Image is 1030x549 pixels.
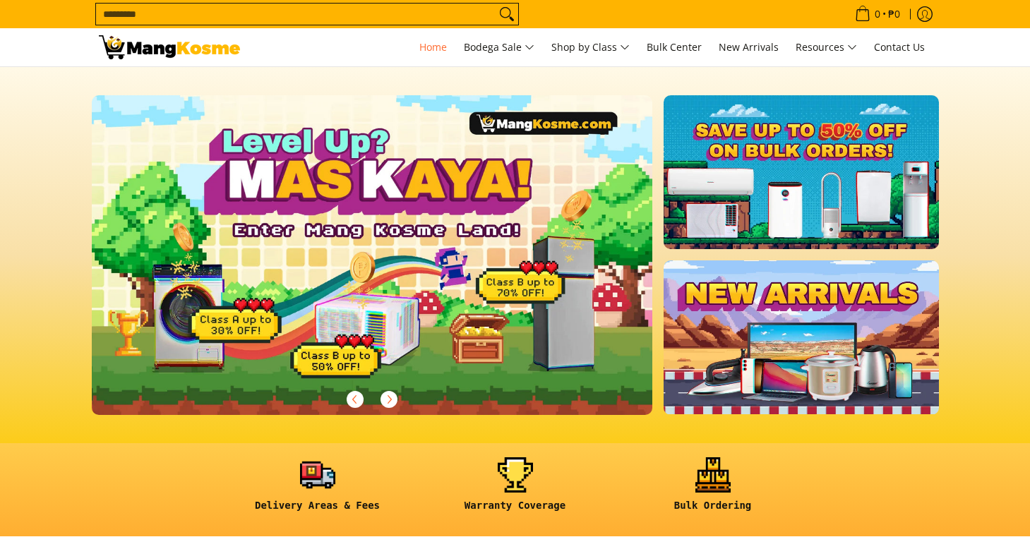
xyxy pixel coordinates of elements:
span: Shop by Class [551,39,630,56]
a: Resources [789,28,864,66]
button: Previous [340,384,371,415]
button: Next [373,384,405,415]
img: Gaming desktop banner [92,95,653,415]
a: Contact Us [867,28,932,66]
span: New Arrivals [719,40,779,54]
span: Contact Us [874,40,925,54]
a: Home [412,28,454,66]
nav: Main Menu [254,28,932,66]
span: 0 [873,9,882,19]
span: ₱0 [886,9,902,19]
a: <h6><strong>Bulk Ordering</strong></h6> [621,457,805,523]
a: Bulk Center [640,28,709,66]
span: • [851,6,904,22]
a: Bodega Sale [457,28,541,66]
span: Bodega Sale [464,39,534,56]
span: Bulk Center [647,40,702,54]
button: Search [496,4,518,25]
a: Shop by Class [544,28,637,66]
img: Mang Kosme: Your Home Appliances Warehouse Sale Partner! [99,35,240,59]
a: New Arrivals [712,28,786,66]
span: Resources [796,39,857,56]
a: <h6><strong>Delivery Areas & Fees</strong></h6> [226,457,409,523]
span: Home [419,40,447,54]
a: <h6><strong>Warranty Coverage</strong></h6> [424,457,607,523]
